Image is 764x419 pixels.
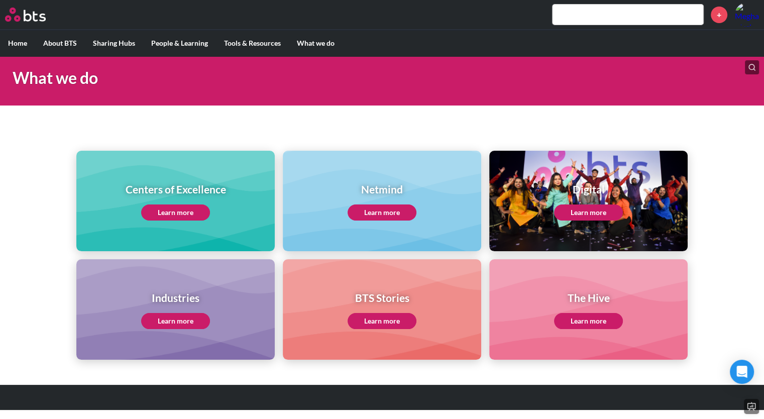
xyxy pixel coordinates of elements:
h1: What we do [13,67,530,89]
a: Go home [5,8,64,22]
label: About BTS [35,30,85,56]
a: Learn more [554,313,623,329]
label: What we do [289,30,343,56]
label: People & Learning [143,30,216,56]
a: Learn more [141,313,210,329]
a: + [711,7,727,23]
div: Open Intercom Messenger [730,360,754,384]
img: Meghan Mariner [735,3,759,27]
h1: Industries [141,290,210,305]
a: Profile [735,3,759,27]
a: Learn more [348,204,416,221]
h1: BTS Stories [348,290,416,305]
label: Tools & Resources [216,30,289,56]
h1: The Hive [554,290,623,305]
a: Learn more [348,313,416,329]
a: Learn more [141,204,210,221]
h1: Centers of Excellence [126,182,226,196]
img: BTS Logo [5,8,46,22]
h1: Digital [554,182,623,196]
label: Sharing Hubs [85,30,143,56]
a: Learn more [554,204,623,221]
h1: Netmind [348,182,416,196]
